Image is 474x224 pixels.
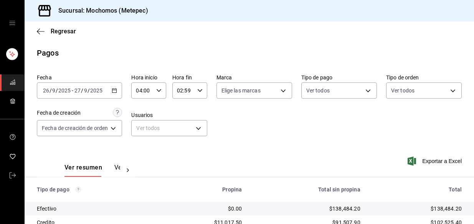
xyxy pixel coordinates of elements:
span: / [81,87,83,94]
label: Hora fin [172,75,207,80]
div: Ver todos [131,120,207,136]
input: ---- [58,87,71,94]
input: -- [43,87,50,94]
label: Usuarios [131,112,207,118]
span: Ver todos [391,87,415,94]
input: -- [74,87,81,94]
button: open drawer [9,20,15,26]
span: / [88,87,90,94]
label: Tipo de pago [301,75,377,80]
span: - [72,87,73,94]
span: Ver todos [306,87,330,94]
span: Regresar [51,28,76,35]
button: Ver pagos [114,164,143,177]
div: Tipo de pago [37,186,155,193]
button: Regresar [37,28,76,35]
div: $138,484.20 [373,205,462,212]
div: Efectivo [37,205,155,212]
h3: Sucursal: Mochomos (Metepec) [52,6,148,15]
label: Hora inicio [131,75,166,80]
div: $138,484.20 [254,205,360,212]
span: Elige las marcas [221,87,261,94]
div: navigation tabs [64,164,120,177]
span: / [50,87,52,94]
span: Fecha de creación de orden [42,124,108,132]
label: Tipo de orden [386,75,462,80]
label: Marca [216,75,292,80]
span: / [56,87,58,94]
div: Propina [167,186,242,193]
input: -- [52,87,56,94]
button: Exportar a Excel [409,156,462,166]
div: $0.00 [167,205,242,212]
button: Ver resumen [64,164,102,177]
input: ---- [90,87,103,94]
div: Fecha de creación [37,109,81,117]
input: -- [84,87,88,94]
div: Pagos [37,47,59,59]
label: Fecha [37,75,122,80]
div: Total sin propina [254,186,360,193]
svg: Los pagos realizados con Pay y otras terminales son montos brutos. [76,187,81,192]
div: Total [373,186,462,193]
